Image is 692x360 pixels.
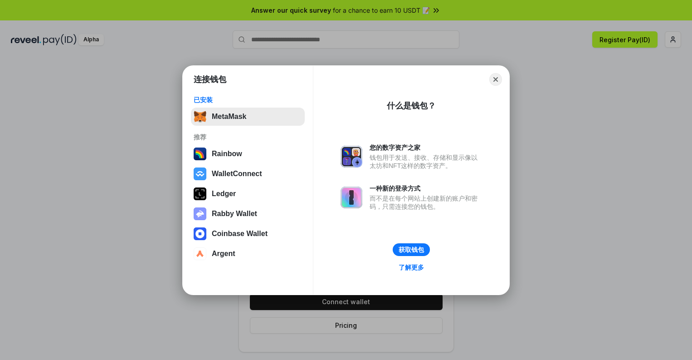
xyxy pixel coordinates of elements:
img: svg+xml,%3Csvg%20xmlns%3D%22http%3A%2F%2Fwww.w3.org%2F2000%2Fsvg%22%20width%3D%2228%22%20height%3... [194,187,206,200]
button: Rainbow [191,145,305,163]
img: svg+xml,%3Csvg%20width%3D%22120%22%20height%3D%22120%22%20viewBox%3D%220%200%20120%20120%22%20fil... [194,148,206,160]
div: Rabby Wallet [212,210,257,218]
div: 推荐 [194,133,302,141]
div: Argent [212,250,235,258]
img: svg+xml,%3Csvg%20width%3D%2228%22%20height%3D%2228%22%20viewBox%3D%220%200%2028%2028%22%20fill%3D... [194,227,206,240]
div: 而不是在每个网站上创建新的账户和密码，只需连接您的钱包。 [370,194,482,211]
button: MetaMask [191,108,305,126]
button: 获取钱包 [393,243,430,256]
div: Coinbase Wallet [212,230,268,238]
button: Rabby Wallet [191,205,305,223]
div: 钱包用于发送、接收、存储和显示像以太坊和NFT这样的数字资产。 [370,153,482,170]
img: svg+xml,%3Csvg%20fill%3D%22none%22%20height%3D%2233%22%20viewBox%3D%220%200%2035%2033%22%20width%... [194,110,206,123]
button: WalletConnect [191,165,305,183]
img: svg+xml,%3Csvg%20width%3D%2228%22%20height%3D%2228%22%20viewBox%3D%220%200%2028%2028%22%20fill%3D... [194,168,206,180]
button: Coinbase Wallet [191,225,305,243]
a: 了解更多 [393,261,429,273]
img: svg+xml,%3Csvg%20xmlns%3D%22http%3A%2F%2Fwww.w3.org%2F2000%2Fsvg%22%20fill%3D%22none%22%20viewBox... [194,207,206,220]
div: 已安装 [194,96,302,104]
img: svg+xml,%3Csvg%20xmlns%3D%22http%3A%2F%2Fwww.w3.org%2F2000%2Fsvg%22%20fill%3D%22none%22%20viewBox... [341,187,362,208]
div: MetaMask [212,113,246,121]
button: Ledger [191,185,305,203]
button: Close [489,73,502,86]
div: 了解更多 [399,263,424,271]
div: Ledger [212,190,236,198]
div: 获取钱包 [399,246,424,254]
div: WalletConnect [212,170,262,178]
button: Argent [191,245,305,263]
div: 一种新的登录方式 [370,184,482,192]
img: svg+xml,%3Csvg%20xmlns%3D%22http%3A%2F%2Fwww.w3.org%2F2000%2Fsvg%22%20fill%3D%22none%22%20viewBox... [341,146,362,168]
h1: 连接钱包 [194,74,226,85]
div: 什么是钱包？ [387,100,436,111]
div: 您的数字资产之家 [370,143,482,152]
div: Rainbow [212,150,242,158]
img: svg+xml,%3Csvg%20width%3D%2228%22%20height%3D%2228%22%20viewBox%3D%220%200%2028%2028%22%20fill%3D... [194,247,206,260]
